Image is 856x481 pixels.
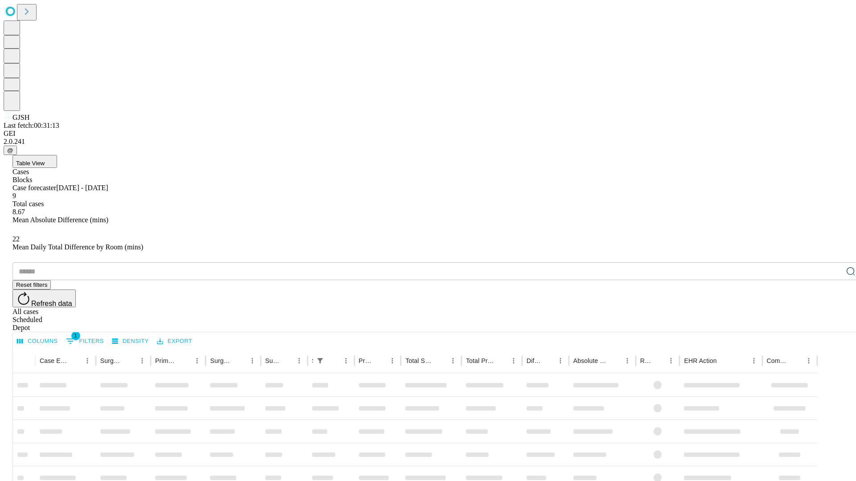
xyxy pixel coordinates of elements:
button: Menu [507,355,520,367]
button: Export [155,334,194,348]
button: Sort [69,355,81,367]
div: Total Scheduled Duration [405,357,433,364]
div: 2.0.241 [4,138,852,146]
button: Menu [293,355,305,367]
span: 22 [12,235,20,243]
span: Refresh data [31,300,72,307]
button: Density [110,334,151,348]
span: 8.67 [12,208,25,216]
span: 1 [71,331,80,340]
div: Resolved in EHR [640,357,652,364]
span: Case forecaster [12,184,56,192]
span: [DATE] - [DATE] [56,184,108,192]
button: Menu [386,355,399,367]
button: Menu [81,355,94,367]
button: Select columns [15,334,60,348]
span: Last fetch: 00:31:13 [4,122,59,129]
button: Menu [340,355,352,367]
span: Reset filters [16,281,47,288]
div: Surgery Name [210,357,232,364]
span: 9 [12,192,16,200]
button: Sort [374,355,386,367]
button: Sort [434,355,447,367]
button: Sort [718,355,730,367]
div: Difference [527,357,541,364]
button: Menu [802,355,815,367]
button: Show filters [64,334,106,348]
span: Mean Absolute Difference (mins) [12,216,108,224]
button: Refresh data [12,289,76,307]
div: Comments [767,357,789,364]
button: Table View [12,155,57,168]
div: 1 active filter [314,355,326,367]
button: Sort [280,355,293,367]
button: Sort [542,355,554,367]
button: Show filters [314,355,326,367]
button: Menu [191,355,203,367]
button: @ [4,146,17,155]
div: EHR Action [684,357,716,364]
button: Reset filters [12,280,51,289]
div: Absolute Difference [573,357,608,364]
button: Menu [665,355,677,367]
button: Menu [447,355,459,367]
button: Sort [123,355,136,367]
span: Mean Daily Total Difference by Room (mins) [12,243,143,251]
button: Sort [234,355,246,367]
button: Sort [609,355,621,367]
button: Sort [495,355,507,367]
div: Surgeon Name [100,357,123,364]
div: Primary Service [155,357,177,364]
div: Total Predicted Duration [466,357,494,364]
div: Predicted In Room Duration [359,357,373,364]
button: Sort [327,355,340,367]
span: Table View [16,160,45,167]
div: Case Epic Id [40,357,68,364]
span: @ [7,147,13,154]
button: Menu [136,355,148,367]
button: Menu [246,355,259,367]
div: GEI [4,130,852,138]
button: Sort [652,355,665,367]
button: Sort [178,355,191,367]
span: Total cases [12,200,44,208]
button: Menu [554,355,567,367]
button: Menu [748,355,760,367]
div: Surgery Date [265,357,280,364]
span: GJSH [12,114,29,121]
div: Scheduled In Room Duration [312,357,313,364]
button: Menu [621,355,634,367]
button: Sort [790,355,802,367]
